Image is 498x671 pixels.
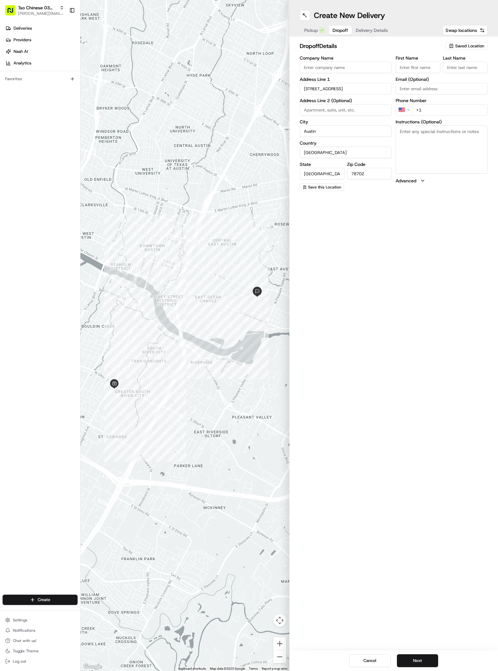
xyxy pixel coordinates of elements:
button: Settings [3,616,78,625]
input: Enter company name [300,62,392,73]
span: [DATE] [89,100,103,105]
label: Zip Code [347,162,392,167]
label: Email (Optional) [396,77,488,81]
span: Pickup [304,27,318,34]
span: Analytics [14,60,31,66]
button: [PERSON_NAME][EMAIL_ADDRESS][DOMAIN_NAME] [18,11,64,16]
input: Enter city [300,125,392,137]
a: Open this area in Google Maps (opens a new window) [82,663,103,671]
button: Save this Location [300,183,344,191]
span: Toggle Theme [13,648,39,654]
div: Start new chat [29,62,106,68]
img: Wisdom Oko [6,111,17,124]
img: Google [82,663,103,671]
label: First Name [396,56,440,60]
span: Map data ©2025 Google [210,667,245,670]
span: Dropoff [333,27,348,34]
a: Providers [3,35,80,45]
h1: Create New Delivery [314,10,385,21]
input: Enter country [300,147,392,158]
button: Cancel [349,654,390,667]
span: Settings [13,618,27,623]
label: Address Line 1 [300,77,392,81]
button: Advanced [396,177,488,184]
label: Last Name [443,56,488,60]
span: Providers [14,37,31,43]
button: Start new chat [109,63,117,71]
span: Deliveries [14,25,32,31]
div: We're available if you need us! [29,68,89,73]
a: Deliveries [3,23,80,34]
img: 8571987876998_91fb9ceb93ad5c398215_72.jpg [14,62,25,73]
button: Saved Location [445,42,488,51]
label: Instructions (Optional) [396,120,488,124]
a: Powered byPylon [45,159,78,165]
input: Enter first name [396,62,440,73]
button: Map camera controls [273,614,286,627]
label: State [300,162,344,167]
span: Save this Location [308,185,341,190]
button: Log out [3,657,78,666]
a: Nash AI [3,46,80,57]
button: Zoom in [273,637,286,650]
button: Keyboard shortcuts [178,666,206,671]
p: Welcome 👋 [6,26,117,36]
span: Nash AI [14,49,28,54]
button: Swap locations [443,25,488,35]
a: Terms [249,667,258,670]
a: Report a map error [262,667,287,670]
span: [PERSON_NAME] (Store Manager) [20,100,85,105]
img: Nash [6,6,19,19]
button: Tso Chinese 03 TsoCo [18,5,57,11]
span: Saved Location [455,43,484,49]
button: Next [397,654,438,667]
span: • [86,100,88,105]
div: 📗 [6,145,12,150]
span: Knowledge Base [13,144,49,150]
span: Create [38,597,50,603]
input: Apartment, suite, unit, etc. [300,104,392,116]
div: 💻 [54,145,60,150]
span: API Documentation [61,144,103,150]
img: 1736555255976-a54dd68f-1ca7-489b-9aae-adbdc363a1c4 [6,62,18,73]
span: Delivery Details [356,27,388,34]
div: Favorites [3,74,78,84]
input: Clear [17,42,106,48]
a: 📗Knowledge Base [4,141,52,153]
button: Create [3,595,78,605]
span: Chat with us! [13,638,36,643]
label: Address Line 2 (Optional) [300,98,392,103]
img: Antonia (Store Manager) [6,94,17,104]
input: Enter phone number [412,104,488,116]
input: Enter last name [443,62,488,73]
button: Notifications [3,626,78,635]
span: [DATE] [73,117,87,122]
label: Advanced [396,177,416,184]
span: Log out [13,659,26,664]
label: City [300,120,392,124]
span: Notifications [13,628,35,633]
div: Past conversations [6,84,41,89]
img: 1736555255976-a54dd68f-1ca7-489b-9aae-adbdc363a1c4 [13,118,18,123]
label: Company Name [300,56,392,60]
h2: dropoff Details [300,42,442,51]
button: Tso Chinese 03 TsoCo[PERSON_NAME][EMAIL_ADDRESS][DOMAIN_NAME] [3,3,67,18]
a: Analytics [3,58,80,68]
span: Wisdom [PERSON_NAME] [20,117,69,122]
button: Toggle Theme [3,647,78,656]
span: • [70,117,72,122]
button: See all [100,82,117,90]
label: Country [300,141,392,145]
button: Chat with us! [3,636,78,645]
button: Zoom out [273,650,286,663]
input: Enter address [300,83,392,94]
a: 💻API Documentation [52,141,106,153]
input: Enter email address [396,83,488,94]
span: Swap locations [446,27,477,34]
label: Phone Number [396,98,488,103]
input: Enter state [300,168,344,179]
span: Pylon [64,160,78,165]
input: Enter zip code [347,168,392,179]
